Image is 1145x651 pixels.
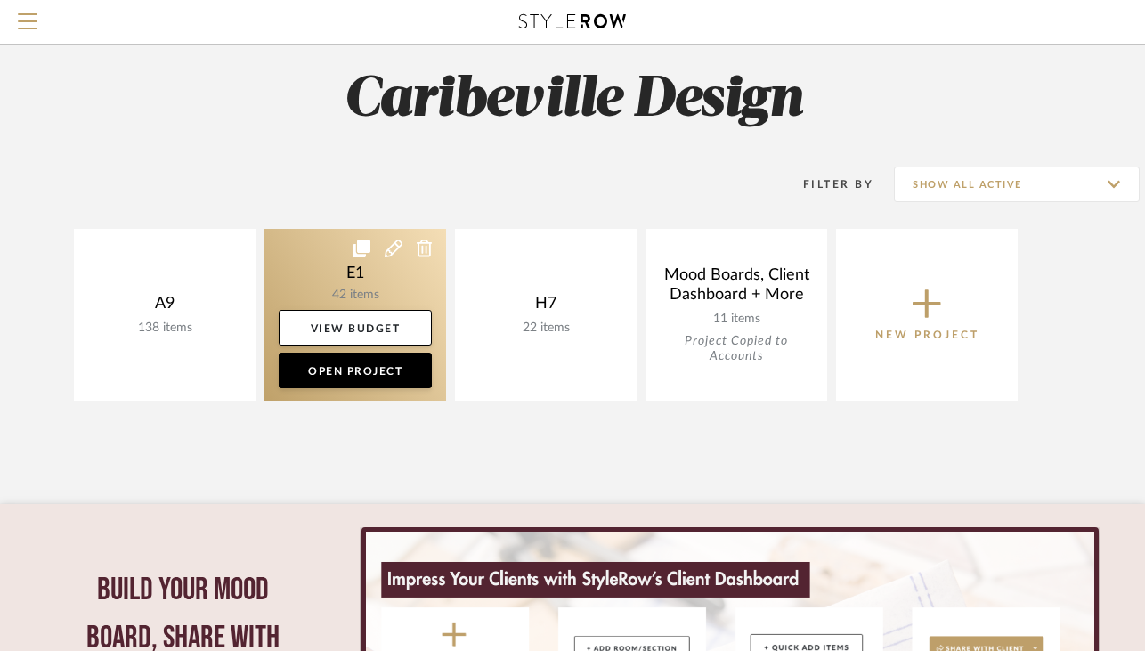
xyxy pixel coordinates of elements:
[875,326,979,344] p: New Project
[88,294,241,321] div: A9
[660,265,813,312] div: Mood Boards, Client Dashboard + More
[279,353,432,388] a: Open Project
[88,321,241,336] div: 138 items
[660,334,813,364] div: Project Copied to Accounts
[279,310,432,346] a: View Budget
[660,312,813,327] div: 11 items
[836,229,1018,401] button: New Project
[469,321,622,336] div: 22 items
[469,294,622,321] div: H7
[780,175,873,193] div: Filter By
